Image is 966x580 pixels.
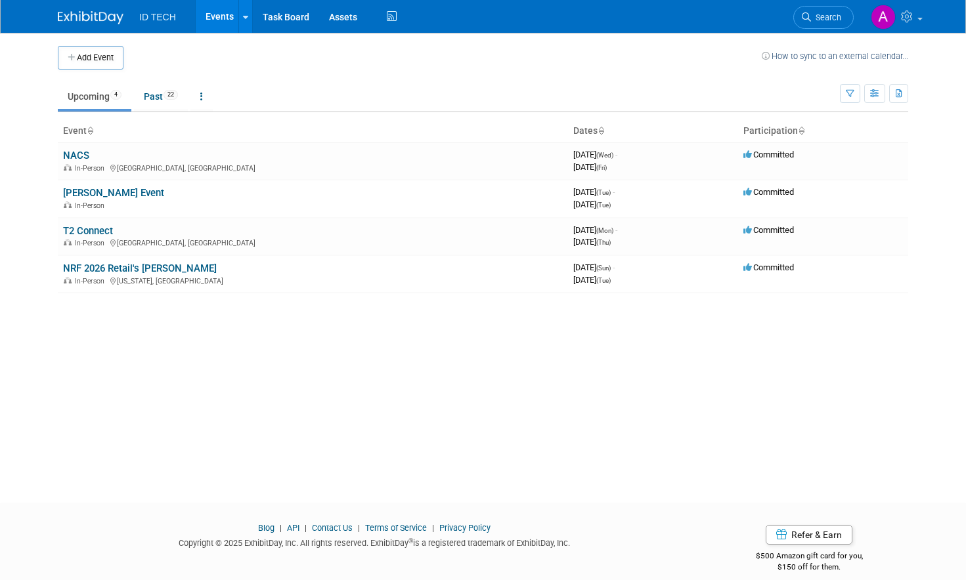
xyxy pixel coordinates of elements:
[164,90,178,100] span: 22
[301,523,310,533] span: |
[573,162,607,172] span: [DATE]
[63,262,217,274] a: NRF 2026 Retail's [PERSON_NAME]
[596,201,611,209] span: (Tue)
[63,225,113,237] a: T2 Connect
[568,120,738,142] th: Dates
[276,523,285,533] span: |
[355,523,363,533] span: |
[287,523,299,533] a: API
[596,239,611,246] span: (Thu)
[63,237,563,247] div: [GEOGRAPHIC_DATA], [GEOGRAPHIC_DATA]
[711,542,908,572] div: $500 Amazon gift card for you,
[762,51,908,61] a: How to sync to an external calendar...
[596,164,607,171] span: (Fri)
[64,277,72,283] img: In-Person Event
[871,5,896,30] img: Aileen Sun
[766,525,852,545] a: Refer & Earn
[573,237,611,247] span: [DATE]
[75,201,108,210] span: In-Person
[64,239,72,245] img: In-Person Event
[743,150,794,159] span: Committed
[743,187,794,197] span: Committed
[365,523,427,533] a: Terms of Service
[811,12,841,22] span: Search
[258,523,274,533] a: Blog
[75,239,108,247] span: In-Person
[429,523,437,533] span: |
[58,46,123,70] button: Add Event
[738,120,908,142] th: Participation
[596,227,613,234] span: (Mon)
[743,225,794,235] span: Committed
[408,537,413,545] sup: ®
[58,11,123,24] img: ExhibitDay
[711,562,908,573] div: $150 off for them.
[596,152,613,159] span: (Wed)
[598,125,604,136] a: Sort by Start Date
[58,120,568,142] th: Event
[596,277,611,284] span: (Tue)
[312,523,353,533] a: Contact Us
[75,164,108,173] span: In-Person
[613,262,615,272] span: -
[439,523,491,533] a: Privacy Policy
[63,162,563,173] div: [GEOGRAPHIC_DATA], [GEOGRAPHIC_DATA]
[134,84,188,109] a: Past22
[573,187,615,197] span: [DATE]
[63,150,89,161] a: NACS
[596,264,611,272] span: (Sun)
[798,125,804,136] a: Sort by Participation Type
[64,164,72,171] img: In-Person Event
[573,150,617,159] span: [DATE]
[87,125,93,136] a: Sort by Event Name
[63,187,164,199] a: [PERSON_NAME] Event
[139,12,176,22] span: ID TECH
[110,90,121,100] span: 4
[573,262,615,272] span: [DATE]
[613,187,615,197] span: -
[743,262,794,272] span: Committed
[596,189,611,196] span: (Tue)
[58,84,131,109] a: Upcoming4
[64,201,72,208] img: In-Person Event
[58,534,691,549] div: Copyright © 2025 ExhibitDay, Inc. All rights reserved. ExhibitDay is a registered trademark of Ex...
[573,199,611,209] span: [DATE]
[615,225,617,235] span: -
[615,150,617,159] span: -
[793,6,854,29] a: Search
[75,277,108,285] span: In-Person
[573,275,611,285] span: [DATE]
[573,225,617,235] span: [DATE]
[63,275,563,285] div: [US_STATE], [GEOGRAPHIC_DATA]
